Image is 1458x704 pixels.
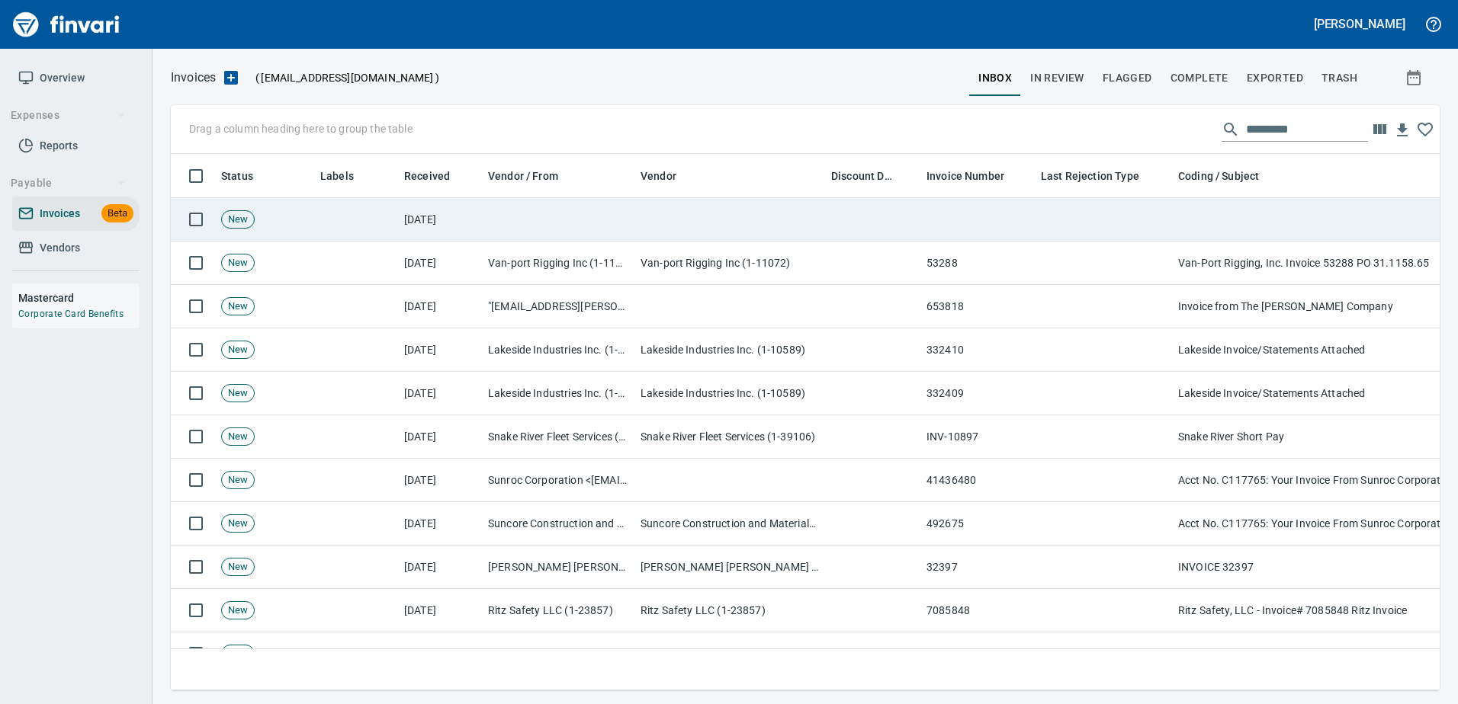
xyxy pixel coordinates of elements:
span: Discount Date [831,167,894,185]
span: Received [404,167,470,185]
td: 332410 [920,328,1035,372]
h6: Mastercard [18,290,140,306]
td: Snake River Fleet Services (1-39106) [482,415,634,459]
span: New [222,213,254,227]
span: Labels [320,167,374,185]
button: Payable [5,169,132,197]
td: [DATE] [398,502,482,546]
td: 063590 [920,632,1035,676]
td: [PERSON_NAME] [PERSON_NAME] Co. Inc (1-10808) [634,546,825,589]
span: New [222,299,254,314]
td: 7085848 [920,589,1035,632]
span: Labels [320,167,354,185]
td: [DATE] [398,415,482,459]
a: Corporate Card Benefits [18,309,124,319]
button: Show invoices within a particular date range [1391,64,1440,91]
span: Invoices [40,204,80,223]
p: Invoices [171,69,216,87]
span: New [222,256,254,270]
nav: breadcrumb [171,69,216,87]
a: InvoicesBeta [12,197,140,231]
button: Upload an Invoice [216,69,246,87]
td: 53288 [920,242,1035,285]
td: Lakeside Industries Inc. (1-10589) [482,372,634,415]
span: Overview [40,69,85,88]
td: 41436480 [920,459,1035,502]
span: Coding / Subject [1178,167,1279,185]
span: New [222,386,254,401]
span: Status [221,167,273,185]
td: 332409 [920,372,1035,415]
p: ( ) [246,70,439,85]
span: trash [1322,69,1357,88]
button: [PERSON_NAME] [1310,12,1409,36]
span: Payable [11,174,126,193]
span: [EMAIL_ADDRESS][DOMAIN_NAME] [259,70,435,85]
td: 653818 [920,285,1035,328]
td: 492675 [920,502,1035,546]
span: Vendor / From [488,167,578,185]
td: [DATE] [398,372,482,415]
img: Finvari [9,6,124,43]
td: Snake River Fleet Services (1-39106) [634,415,825,459]
a: Overview [12,61,140,95]
span: Discount Date [831,167,914,185]
td: Sunroc Corporation <[EMAIL_ADDRESS][DOMAIN_NAME]> [482,459,634,502]
button: Download Table [1391,119,1414,142]
td: Van-port Rigging Inc (1-11072) [634,242,825,285]
span: Status [221,167,253,185]
span: Vendor [641,167,676,185]
td: Lakeside Industries Inc. (1-10589) [482,328,634,372]
td: [DATE] [398,328,482,372]
td: Van-port Rigging Inc (1-11072) [482,242,634,285]
td: MTE <[EMAIL_ADDRESS][DOMAIN_NAME]> [482,632,634,676]
span: New [222,647,254,661]
td: INV-10897 [920,415,1035,459]
button: Click to remember these column choices [1414,118,1437,141]
h5: [PERSON_NAME] [1314,16,1405,32]
td: Ritz Safety LLC (1-23857) [482,589,634,632]
span: New [222,430,254,444]
span: Complete [1171,69,1228,88]
span: New [222,517,254,531]
p: Drag a column heading here to group the table [189,121,413,136]
span: Flagged [1103,69,1152,88]
td: Lakeside Industries Inc. (1-10589) [634,328,825,372]
span: Exported [1247,69,1303,88]
span: New [222,343,254,357]
td: Suncore Construction and Materials Inc. (1-38881) [482,502,634,546]
span: Vendors [40,238,80,258]
span: Vendor / From [488,167,558,185]
td: [PERSON_NAME] [PERSON_NAME] Co. Inc (1-10808) [482,546,634,589]
td: Ritz Safety LLC (1-23857) [634,589,825,632]
td: [DATE] [398,459,482,502]
td: [DATE] [398,198,482,242]
td: [DATE] [398,285,482,328]
span: Coding / Subject [1178,167,1259,185]
td: 32397 [920,546,1035,589]
td: [DATE] [398,589,482,632]
span: Beta [101,205,133,222]
span: New [222,473,254,488]
span: New [222,603,254,618]
td: "[EMAIL_ADDRESS][PERSON_NAME][DOMAIN_NAME]" <[EMAIL_ADDRESS][PERSON_NAME][DOMAIN_NAME]> [482,285,634,328]
span: Last Rejection Type [1041,167,1159,185]
span: Expenses [11,106,126,125]
a: Reports [12,129,140,163]
td: [DATE] [398,546,482,589]
button: Expenses [5,101,132,130]
td: [DATE] [398,632,482,676]
span: Vendor [641,167,696,185]
td: [DATE] [398,242,482,285]
button: Choose columns to display [1368,118,1391,141]
td: Suncore Construction and Materials Inc. (1-38881) [634,502,825,546]
span: Invoice Number [927,167,1004,185]
span: Last Rejection Type [1041,167,1139,185]
span: Reports [40,136,78,155]
span: In Review [1030,69,1084,88]
a: Vendors [12,231,140,265]
span: inbox [978,69,1012,88]
span: New [222,560,254,574]
span: Invoice Number [927,167,1024,185]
